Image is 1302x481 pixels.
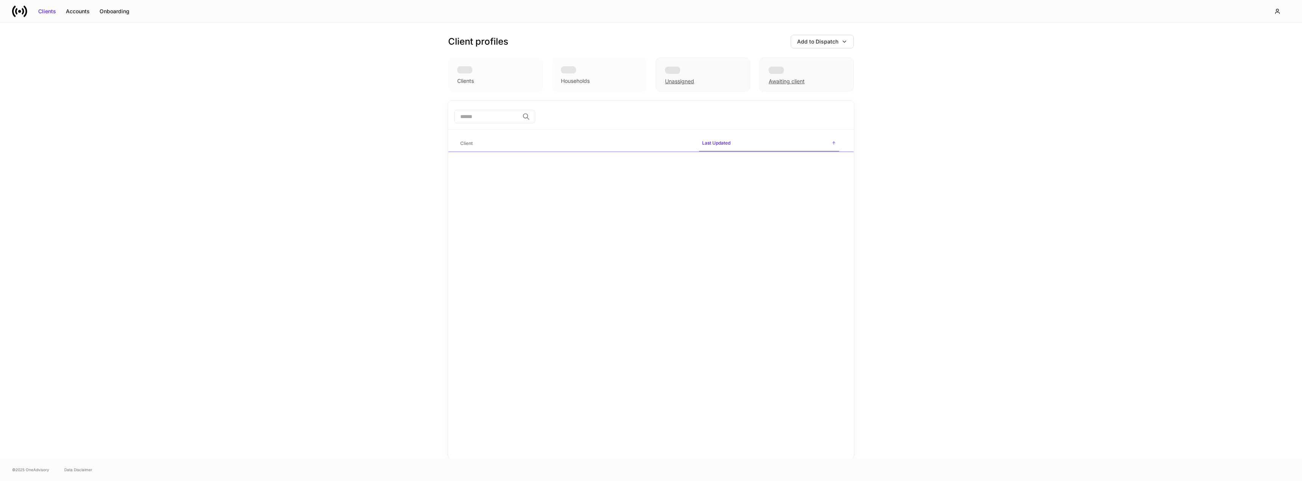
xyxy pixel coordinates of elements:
div: Accounts [66,8,90,15]
div: Households [561,77,590,85]
h6: Last Updated [702,139,730,146]
div: Onboarding [100,8,129,15]
div: Add to Dispatch [797,38,838,45]
button: Accounts [61,5,95,17]
button: Onboarding [95,5,134,17]
div: Unassigned [665,78,694,85]
button: Add to Dispatch [791,35,854,48]
h3: Client profiles [448,36,508,48]
div: Clients [457,77,474,85]
span: © 2025 OneAdvisory [12,467,49,473]
div: Awaiting client [769,78,805,85]
span: Client [457,136,693,151]
span: Last Updated [699,135,839,152]
h6: Client [460,140,473,147]
div: Awaiting client [759,58,854,92]
a: Data Disclaimer [64,467,92,473]
button: Clients [33,5,61,17]
div: Unassigned [656,58,750,92]
div: Clients [38,8,56,15]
